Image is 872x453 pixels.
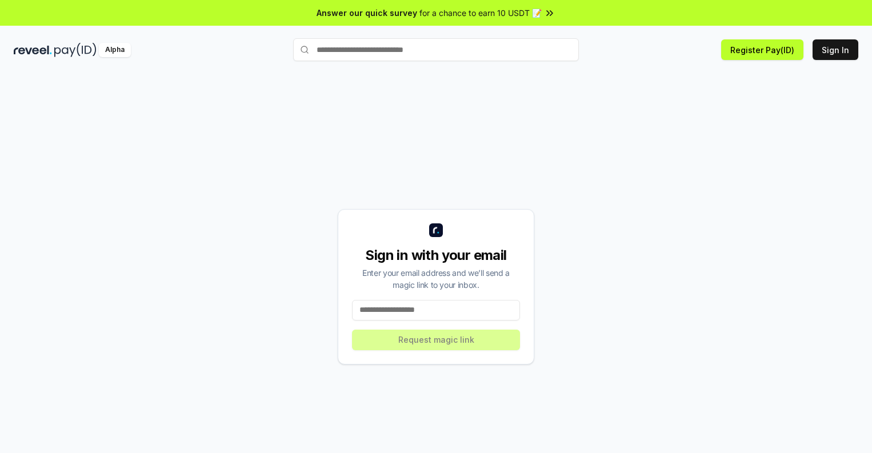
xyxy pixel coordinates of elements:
img: logo_small [429,223,443,237]
img: reveel_dark [14,43,52,57]
div: Enter your email address and we’ll send a magic link to your inbox. [352,267,520,291]
img: pay_id [54,43,97,57]
div: Alpha [99,43,131,57]
span: for a chance to earn 10 USDT 📝 [419,7,542,19]
button: Register Pay(ID) [721,39,803,60]
button: Sign In [813,39,858,60]
span: Answer our quick survey [317,7,417,19]
div: Sign in with your email [352,246,520,264]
